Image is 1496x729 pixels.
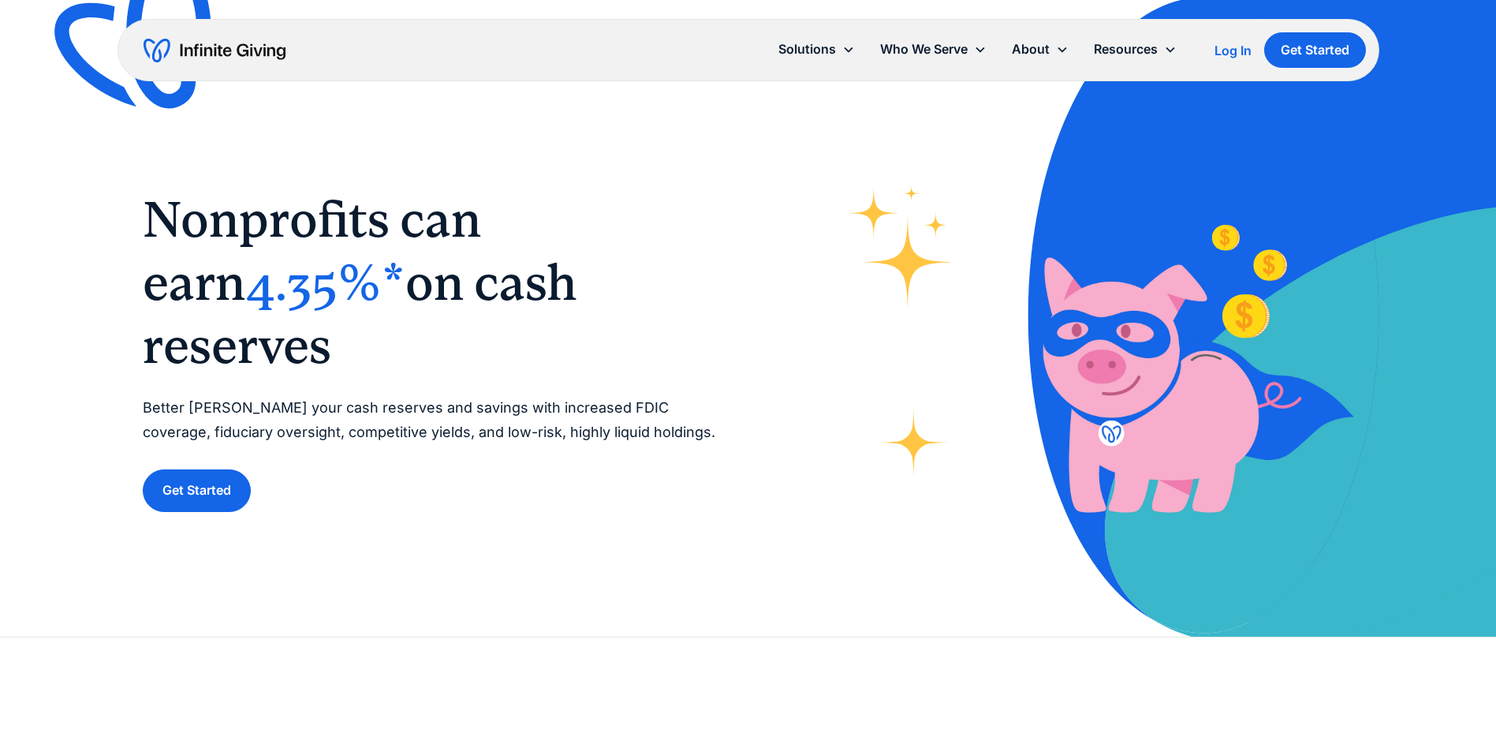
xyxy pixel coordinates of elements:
[1012,39,1050,60] div: About
[766,32,867,66] div: Solutions
[143,396,717,444] p: Better [PERSON_NAME] your cash reserves and savings with increased FDIC coverage, fiduciary overs...
[1214,44,1252,57] div: Log In
[1214,41,1252,60] a: Log In
[1094,39,1158,60] div: Resources
[1264,32,1366,68] a: Get Started
[143,190,481,312] span: Nonprofits can earn
[143,188,717,377] h1: ‍ ‍
[778,39,836,60] div: Solutions
[1081,32,1189,66] div: Resources
[867,32,999,66] div: Who We Serve
[880,39,968,60] div: Who We Serve
[999,32,1081,66] div: About
[143,469,251,511] a: Get Started
[245,253,405,312] span: 4.35%*
[144,38,285,63] a: home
